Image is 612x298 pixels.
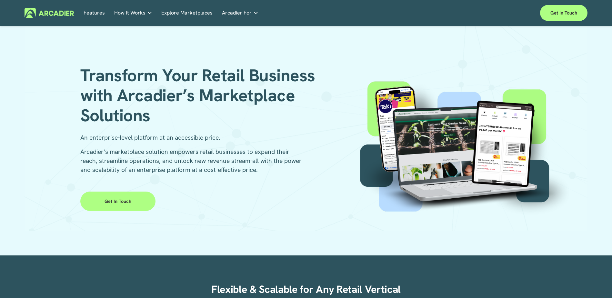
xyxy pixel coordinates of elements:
a: folder dropdown [114,8,152,18]
h1: Transform Your Retail Business with Arcadier’s Marketplace Solutions [80,65,325,126]
a: Features [84,8,105,18]
a: Explore Marketplaces [161,8,213,18]
span: How It Works [114,8,145,17]
img: Arcadier [25,8,74,18]
a: folder dropdown [222,8,258,18]
h2: Flexible & Scalable for Any Retail Vertical [196,283,416,296]
a: Get in touch [540,5,587,21]
p: Arcadier’s marketplace solution empowers retail businesses to expand their reach, streamline oper... [80,147,306,174]
span: Arcadier For [222,8,252,17]
p: An enterprise-level platform at an accessible price. [80,133,306,142]
a: Get in Touch [80,192,156,211]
